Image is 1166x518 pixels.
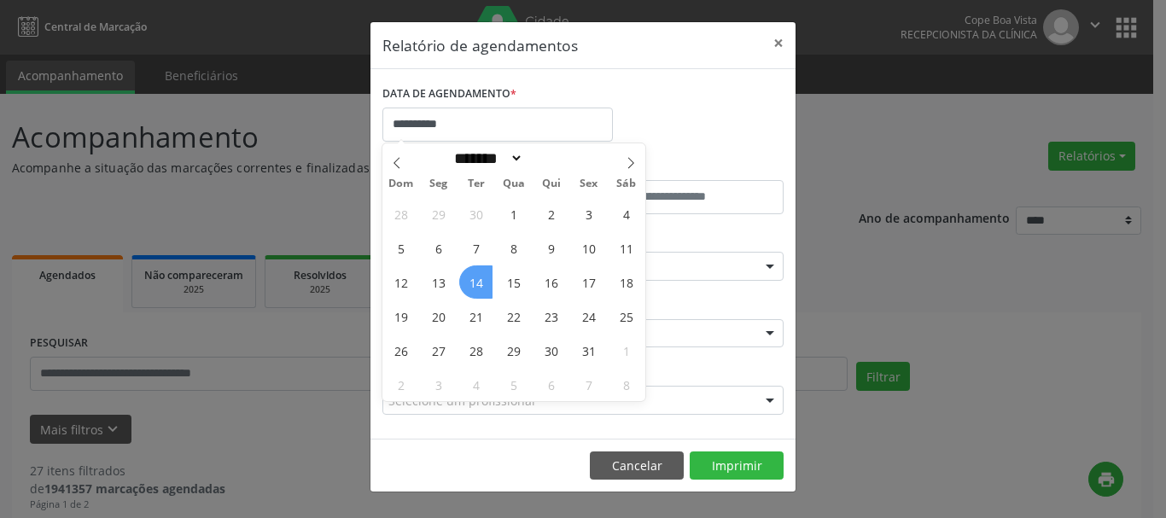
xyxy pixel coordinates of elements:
span: Outubro 30, 2025 [534,334,568,367]
span: Seg [420,178,458,189]
span: Outubro 13, 2025 [422,265,455,299]
input: Year [523,149,580,167]
span: Sex [570,178,608,189]
span: Novembro 4, 2025 [459,368,493,401]
select: Month [448,149,523,167]
span: Novembro 7, 2025 [572,368,605,401]
span: Dom [382,178,420,189]
span: Outubro 1, 2025 [497,197,530,230]
span: Outubro 12, 2025 [384,265,417,299]
span: Outubro 27, 2025 [422,334,455,367]
span: Outubro 4, 2025 [609,197,643,230]
span: Setembro 28, 2025 [384,197,417,230]
span: Setembro 29, 2025 [422,197,455,230]
span: Outubro 31, 2025 [572,334,605,367]
span: Novembro 6, 2025 [534,368,568,401]
button: Cancelar [590,451,684,480]
label: ATÉ [587,154,784,180]
span: Outubro 9, 2025 [534,231,568,265]
span: Outubro 29, 2025 [497,334,530,367]
span: Outubro 17, 2025 [572,265,605,299]
span: Novembro 8, 2025 [609,368,643,401]
span: Outubro 19, 2025 [384,300,417,333]
span: Novembro 5, 2025 [497,368,530,401]
span: Outubro 15, 2025 [497,265,530,299]
span: Outubro 2, 2025 [534,197,568,230]
span: Outubro 21, 2025 [459,300,493,333]
span: Novembro 2, 2025 [384,368,417,401]
label: DATA DE AGENDAMENTO [382,81,516,108]
span: Outubro 14, 2025 [459,265,493,299]
span: Ter [458,178,495,189]
span: Outubro 28, 2025 [459,334,493,367]
span: Outubro 8, 2025 [497,231,530,265]
span: Sáb [608,178,645,189]
span: Setembro 30, 2025 [459,197,493,230]
span: Qua [495,178,533,189]
span: Outubro 5, 2025 [384,231,417,265]
button: Imprimir [690,451,784,480]
span: Novembro 1, 2025 [609,334,643,367]
span: Outubro 16, 2025 [534,265,568,299]
span: Outubro 18, 2025 [609,265,643,299]
span: Outubro 3, 2025 [572,197,605,230]
button: Close [761,22,796,64]
span: Selecione um profissional [388,392,535,410]
span: Novembro 3, 2025 [422,368,455,401]
span: Outubro 24, 2025 [572,300,605,333]
span: Outubro 20, 2025 [422,300,455,333]
span: Outubro 23, 2025 [534,300,568,333]
span: Outubro 10, 2025 [572,231,605,265]
span: Outubro 22, 2025 [497,300,530,333]
h5: Relatório de agendamentos [382,34,578,56]
span: Outubro 11, 2025 [609,231,643,265]
span: Outubro 25, 2025 [609,300,643,333]
span: Outubro 26, 2025 [384,334,417,367]
span: Outubro 6, 2025 [422,231,455,265]
span: Qui [533,178,570,189]
span: Outubro 7, 2025 [459,231,493,265]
